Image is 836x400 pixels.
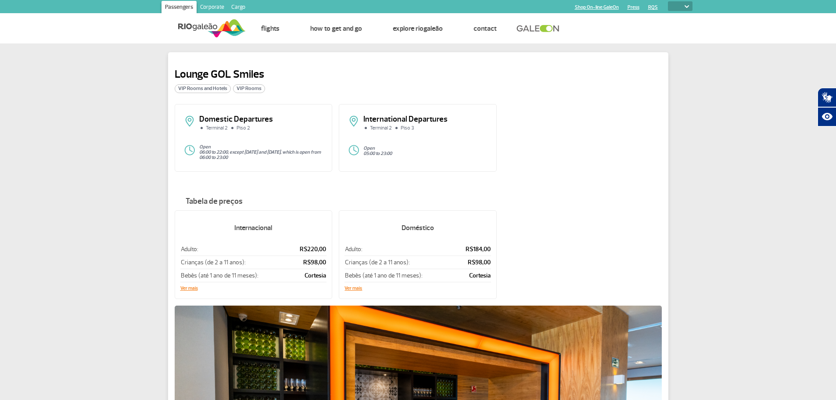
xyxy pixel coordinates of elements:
h4: Tabela de preços [175,197,662,206]
p: R$184,00 [456,245,491,253]
strong: Open [363,145,375,151]
h5: Internacional [180,216,327,239]
button: Abrir recursos assistivos. [818,107,836,126]
a: RQS [648,4,658,10]
a: Flights [261,24,280,33]
a: Shop On-line GaleOn [575,4,619,10]
strong: Open [199,144,211,150]
p: Cortesia [456,271,491,280]
a: Contact [474,24,497,33]
a: Explore RIOgaleão [393,24,443,33]
button: Ver mais [180,286,198,291]
p: R$220,00 [290,245,327,253]
li: Terminal 2 [199,126,230,131]
a: Passengers [161,1,197,15]
a: How to get and go [310,24,362,33]
span: VIP Rooms and Hotels [175,84,231,93]
h2: Lounge GOL Smiles [175,68,265,81]
li: Piso 3 [394,126,416,131]
h5: Doméstico [344,216,491,239]
p: Crianças (de 2 a 11 anos): [181,258,289,267]
button: Ver mais [344,286,362,291]
p: Crianças (de 2 a 11 anos): [345,258,454,267]
p: R$98,00 [290,258,327,267]
a: Press [628,4,639,10]
li: Piso 2 [230,126,252,131]
p: R$98,00 [456,258,491,267]
p: Cortesia [290,271,327,280]
p: Bebês (até 1 ano de 11 meses): [345,271,454,280]
p: 05:00 to 23:00 [363,151,488,156]
p: Adulto: [345,245,454,253]
span: VIP Rooms [233,84,265,93]
p: Domestic Departures [199,115,323,123]
p: Bebês (até 1 ano de 11 meses): [181,271,289,280]
a: Corporate [197,1,228,15]
p: Adulto: [181,245,289,253]
button: Abrir tradutor de língua de sinais. [818,88,836,107]
li: Terminal 2 [363,126,394,131]
p: 06:00 to 22:00, except [DATE] and [DATE], which is open from 06:00 to 23:00 [199,150,323,160]
a: Cargo [228,1,249,15]
div: Plugin de acessibilidade da Hand Talk. [818,88,836,126]
p: International Departures [363,115,488,123]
